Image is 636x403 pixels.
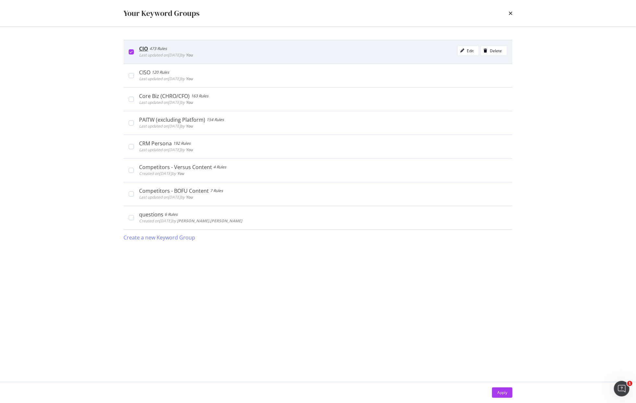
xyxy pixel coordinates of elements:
[457,45,479,56] button: Edit
[186,52,193,58] b: You
[467,48,474,54] div: Edit
[152,69,169,76] div: 120 Rules
[186,123,193,129] b: You
[492,387,512,398] button: Apply
[124,8,199,19] div: Your Keyword Groups
[509,8,512,19] div: times
[149,45,167,52] div: 473 Rules
[173,140,191,147] div: 192 Rules
[206,116,224,123] div: 154 Rules
[186,147,193,153] b: You
[177,218,242,224] b: [PERSON_NAME].[PERSON_NAME]
[139,69,150,76] div: CISO
[627,381,632,386] span: 1
[139,218,242,224] span: Created on [DATE] by
[490,48,502,54] div: Delete
[139,140,172,147] div: CRM Persona
[139,147,193,153] span: Last updated on [DATE] by
[186,194,193,200] b: You
[139,164,212,170] div: Competitors - Versus Content
[186,100,193,105] b: You
[139,194,193,200] span: Last updated on [DATE] by
[139,93,190,99] div: Core Biz (CHRO/CFO)
[139,52,193,58] span: Last updated on [DATE] by
[139,211,163,218] div: questions
[124,234,195,241] div: Create a new Keyword Group
[614,381,630,397] iframe: Intercom live chat
[497,390,507,395] div: Apply
[210,188,223,194] div: 7 Rules
[124,230,195,245] button: Create a new Keyword Group
[139,188,209,194] div: Competitors - BOFU Content
[139,45,148,52] div: CIO
[139,100,193,105] span: Last updated on [DATE] by
[481,45,507,56] button: Delete
[139,123,193,129] span: Last updated on [DATE] by
[186,76,193,81] b: You
[165,211,178,218] div: 6 Rules
[213,164,226,170] div: 4 Rules
[139,76,193,81] span: Last updated on [DATE] by
[177,171,184,176] b: You
[191,93,208,99] div: 163 Rules
[139,116,205,123] div: PAITW (excluding Platform)
[139,171,184,176] span: Created on [DATE] by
